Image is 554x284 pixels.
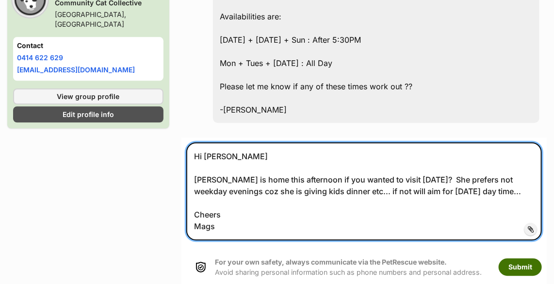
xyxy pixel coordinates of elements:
[17,41,160,50] h4: Contact
[499,258,542,276] button: Submit
[17,66,135,74] a: [EMAIL_ADDRESS][DOMAIN_NAME]
[215,258,447,266] strong: For your own safety, always communicate via the PetRescue website.
[63,109,114,119] span: Edit profile info
[55,10,163,29] div: [GEOGRAPHIC_DATA], [GEOGRAPHIC_DATA]
[17,53,63,62] a: 0414 622 629
[13,88,163,104] a: View group profile
[13,106,163,122] a: Edit profile info
[57,91,119,101] span: View group profile
[215,257,482,278] p: Avoid sharing personal information such as phone numbers and personal address.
